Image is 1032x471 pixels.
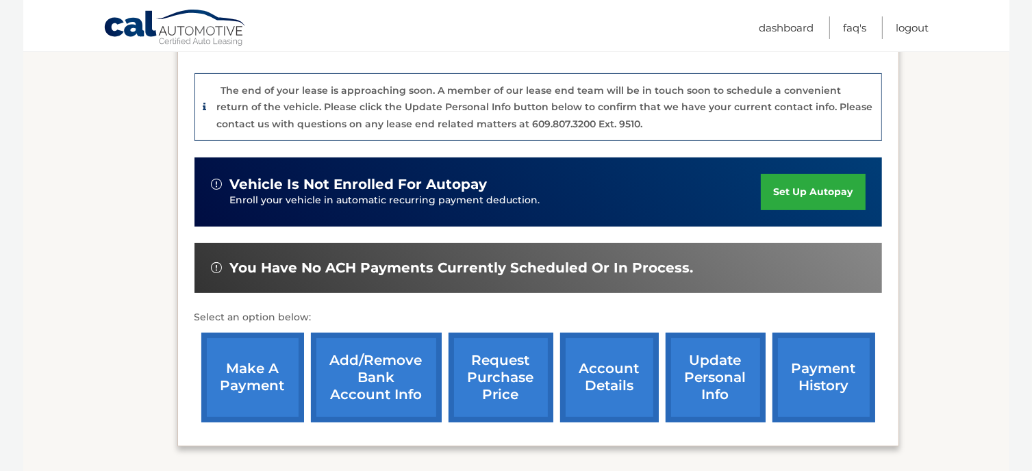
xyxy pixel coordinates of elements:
[896,16,929,39] a: Logout
[761,174,865,210] a: set up autopay
[230,259,694,277] span: You have no ACH payments currently scheduled or in process.
[449,333,553,422] a: request purchase price
[844,16,867,39] a: FAQ's
[666,333,766,422] a: update personal info
[230,176,488,193] span: vehicle is not enrolled for autopay
[194,309,882,326] p: Select an option below:
[311,333,442,422] a: Add/Remove bank account info
[772,333,875,422] a: payment history
[759,16,814,39] a: Dashboard
[217,84,873,130] p: The end of your lease is approaching soon. A member of our lease end team will be in touch soon t...
[103,9,247,49] a: Cal Automotive
[560,333,659,422] a: account details
[201,333,304,422] a: make a payment
[230,193,762,208] p: Enroll your vehicle in automatic recurring payment deduction.
[211,262,222,273] img: alert-white.svg
[211,179,222,190] img: alert-white.svg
